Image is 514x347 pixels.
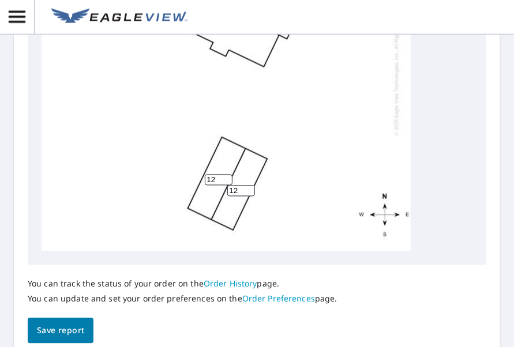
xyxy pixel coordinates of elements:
p: You can update and set your order preferences on the page. [28,294,337,304]
a: EV Logo [44,2,194,33]
img: EV Logo [51,9,187,26]
span: Save report [37,324,84,338]
a: Order Preferences [242,293,315,304]
button: Save report [28,318,93,344]
a: Order History [204,278,257,289]
p: You can track the status of your order on the page. [28,279,337,289]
